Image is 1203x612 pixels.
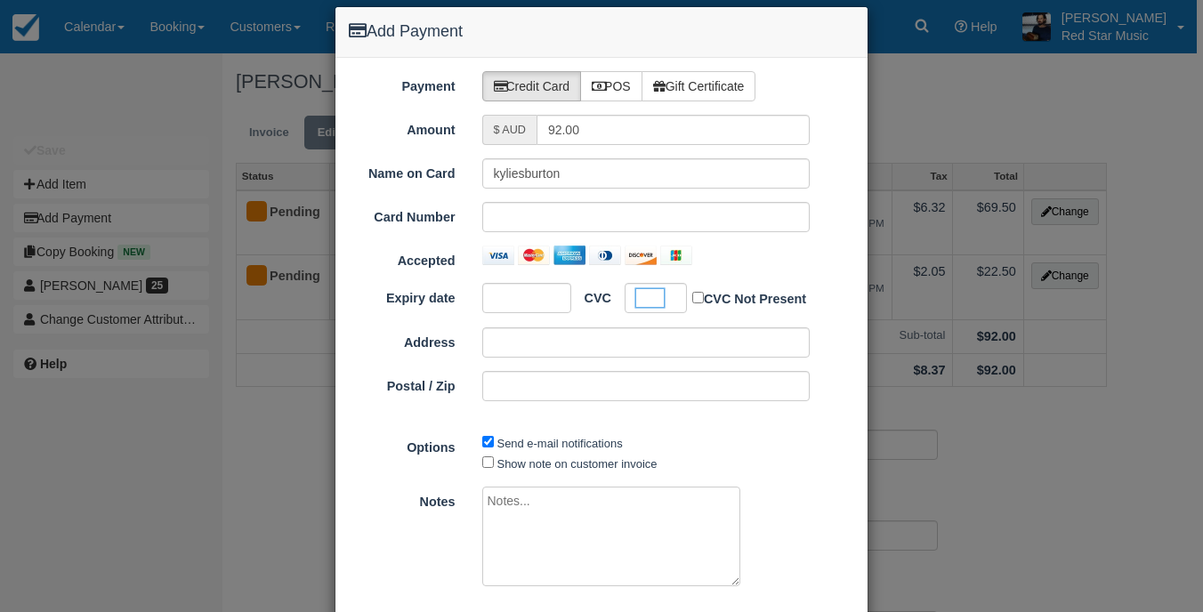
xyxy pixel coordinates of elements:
label: Send e-mail notifications [497,437,623,450]
label: Show note on customer invoice [497,457,658,471]
label: Accepted [335,246,469,270]
iframe: Secure card number input frame [494,208,799,226]
label: Payment [335,71,469,96]
input: CVC Not Present [692,292,704,303]
iframe: Secure CVC input frame [636,289,664,307]
input: Valid amount required. [537,115,810,145]
label: POS [580,71,642,101]
label: Expiry date [335,283,469,308]
label: CVC Not Present [692,288,806,309]
label: Options [335,432,469,457]
h4: Add Payment [349,20,854,44]
label: Postal / Zip [335,371,469,396]
label: Card Number [335,202,469,227]
label: Address [335,327,469,352]
small: $ AUD [494,124,526,136]
label: Amount [335,115,469,140]
iframe: Secure expiration date input frame [494,289,546,307]
label: CVC [571,283,611,308]
label: Notes [335,487,469,511]
label: Name on Card [335,158,469,183]
label: Gift Certificate [642,71,756,101]
label: Credit Card [482,71,582,101]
